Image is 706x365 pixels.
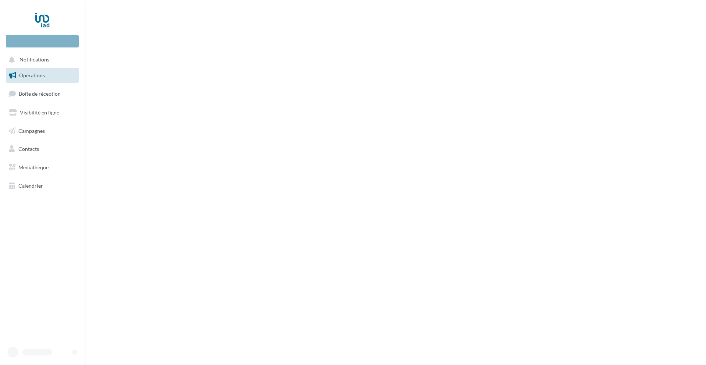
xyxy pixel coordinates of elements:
[18,146,39,152] span: Contacts
[4,178,80,194] a: Calendrier
[19,57,49,63] span: Notifications
[4,105,80,120] a: Visibilité en ligne
[4,141,80,157] a: Contacts
[18,182,43,189] span: Calendrier
[4,86,80,102] a: Boîte de réception
[19,91,61,97] span: Boîte de réception
[4,123,80,139] a: Campagnes
[4,68,80,83] a: Opérations
[19,72,45,78] span: Opérations
[6,35,79,47] div: Nouvelle campagne
[20,109,59,116] span: Visibilité en ligne
[18,164,49,170] span: Médiathèque
[4,160,80,175] a: Médiathèque
[18,127,45,134] span: Campagnes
